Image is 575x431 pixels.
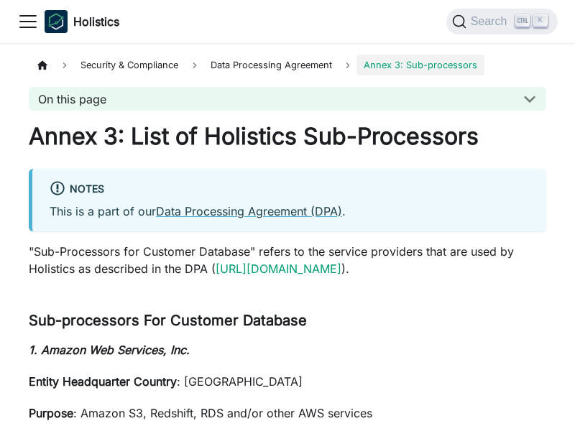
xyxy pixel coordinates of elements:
p: This is a part of our . [50,203,529,220]
kbd: K [533,14,548,27]
img: Holistics [45,10,68,33]
a: [URL][DOMAIN_NAME] [216,261,341,276]
a: HolisticsHolistics [45,10,119,33]
b: Holistics [73,13,119,30]
span: Annex 3: Sub-processors [356,55,484,75]
span: Data Processing Agreement [203,55,339,75]
strong: 1. Amazon Web Services, Inc. [29,343,190,357]
button: Search (Ctrl+K) [446,9,558,34]
span: Security & Compliance [73,55,185,75]
p: : [GEOGRAPHIC_DATA] [29,373,546,390]
h1: Annex 3: List of Holistics Sub-Processors [29,122,546,151]
h3: Sub-processors For Customer Database [29,312,546,330]
a: Data Processing Agreement (DPA) [156,204,342,218]
div: Notes [50,180,529,199]
nav: Breadcrumbs [29,55,546,75]
a: Home page [29,55,56,75]
p: "Sub-Processors for Customer Database" refers to the service providers that are used by Holistics... [29,243,546,277]
span: Search [466,15,516,28]
button: On this page [29,87,546,111]
button: Toggle navigation bar [17,11,39,32]
p: : Amazon S3, Redshift, RDS and/or other AWS services [29,404,546,422]
strong: Entity Headquarter Country [29,374,177,389]
strong: Purpose [29,406,73,420]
